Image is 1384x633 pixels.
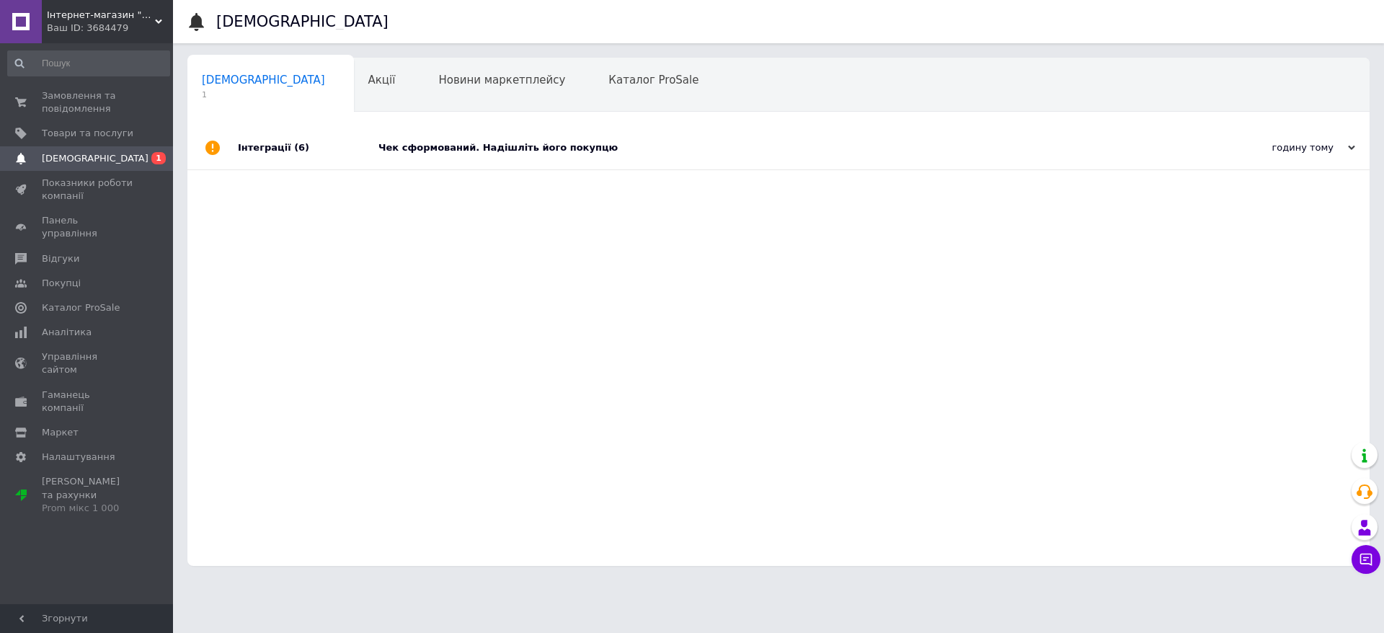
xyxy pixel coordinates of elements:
span: 1 [151,152,166,164]
span: Налаштування [42,451,115,464]
span: Замовлення та повідомлення [42,89,133,115]
span: Каталог ProSale [42,301,120,314]
span: Інтернет-магазин "Глобус" [47,9,155,22]
span: Новини маркетплейсу [438,74,565,87]
span: Каталог ProSale [608,74,698,87]
button: Чат з покупцем [1352,545,1380,574]
span: (6) [294,142,309,153]
span: [PERSON_NAME] та рахунки [42,475,133,515]
span: Відгуки [42,252,79,265]
span: Маркет [42,426,79,439]
span: Акції [368,74,396,87]
input: Пошук [7,50,170,76]
span: Покупці [42,277,81,290]
span: Управління сайтом [42,350,133,376]
span: Панель управління [42,214,133,240]
div: Інтеграції [238,126,378,169]
span: 1 [202,89,325,100]
div: Чек сформований. Надішліть його покупцю [378,141,1211,154]
span: Гаманець компанії [42,389,133,415]
span: Показники роботи компанії [42,177,133,203]
div: Prom мікс 1 000 [42,502,133,515]
h1: [DEMOGRAPHIC_DATA] [216,13,389,30]
span: Аналітика [42,326,92,339]
span: [DEMOGRAPHIC_DATA] [42,152,148,165]
span: Товари та послуги [42,127,133,140]
div: Ваш ID: 3684479 [47,22,173,35]
span: [DEMOGRAPHIC_DATA] [202,74,325,87]
div: годину тому [1211,141,1355,154]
